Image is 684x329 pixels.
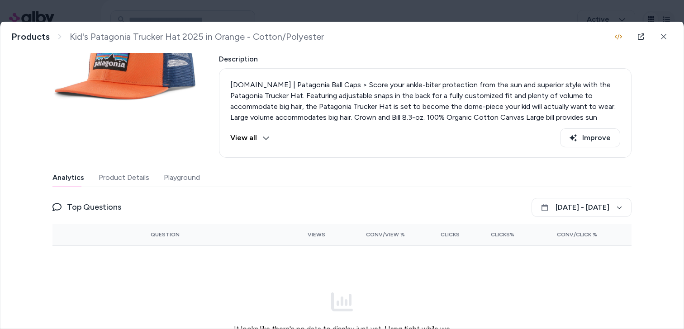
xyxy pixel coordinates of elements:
[11,31,324,42] nav: breadcrumb
[340,227,405,242] button: Conv/View %
[366,231,405,238] span: Conv/View %
[230,80,620,145] p: [DOMAIN_NAME] | Patagonia Ball Caps > Score your ankle-biter protection from the sun and superior...
[151,227,180,242] button: Question
[151,231,180,238] span: Question
[532,198,632,217] button: [DATE] - [DATE]
[557,231,597,238] span: Conv/Click %
[419,227,460,242] button: Clicks
[70,31,324,42] span: Kid's Patagonia Trucker Hat 2025 in Orange - Cotton/Polyester
[285,227,325,242] button: Views
[11,31,50,42] a: Products
[441,231,460,238] span: Clicks
[219,54,632,65] span: Description
[529,227,597,242] button: Conv/Click %
[491,231,514,238] span: Clicks%
[230,128,270,147] button: View all
[474,227,514,242] button: Clicks%
[308,231,325,238] span: Views
[164,169,200,187] button: Playground
[67,201,121,213] span: Top Questions
[560,128,620,147] button: Improve
[52,169,84,187] button: Analytics
[99,169,149,187] button: Product Details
